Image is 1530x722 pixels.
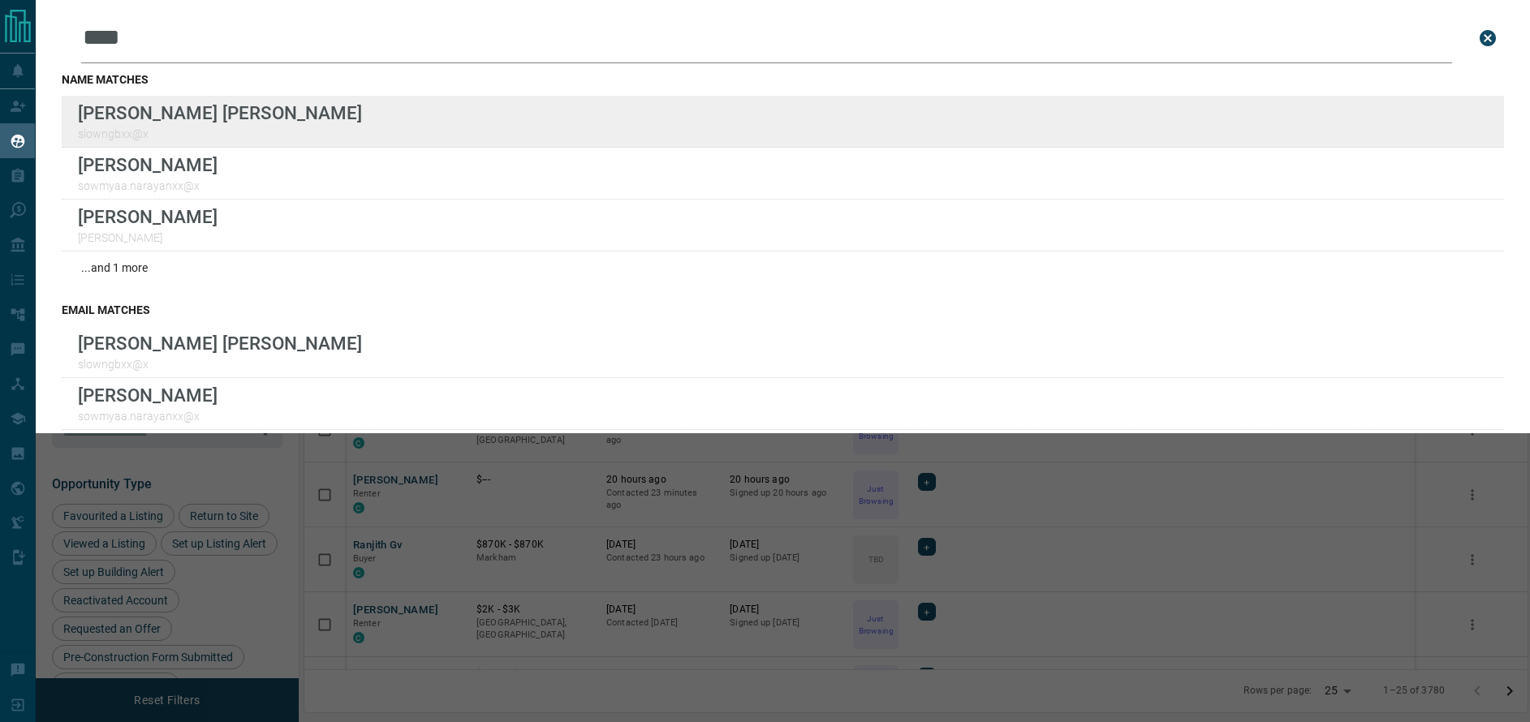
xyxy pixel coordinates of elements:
p: [PERSON_NAME] [78,231,218,244]
button: close search bar [1472,22,1504,54]
p: sowmyaa.narayanxx@x [78,179,218,192]
p: [PERSON_NAME] [78,385,218,406]
p: slowngbxx@x [78,127,362,140]
p: slowngbxx@x [78,358,362,371]
h3: name matches [62,73,1504,86]
p: sowmyaa.narayanxx@x [78,410,218,423]
p: [PERSON_NAME] [78,154,218,175]
h3: email matches [62,303,1504,316]
div: ...and 1 more [62,251,1504,284]
p: [PERSON_NAME] [78,206,218,227]
p: [PERSON_NAME] [PERSON_NAME] [78,102,362,123]
p: [PERSON_NAME] [PERSON_NAME] [78,333,362,354]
